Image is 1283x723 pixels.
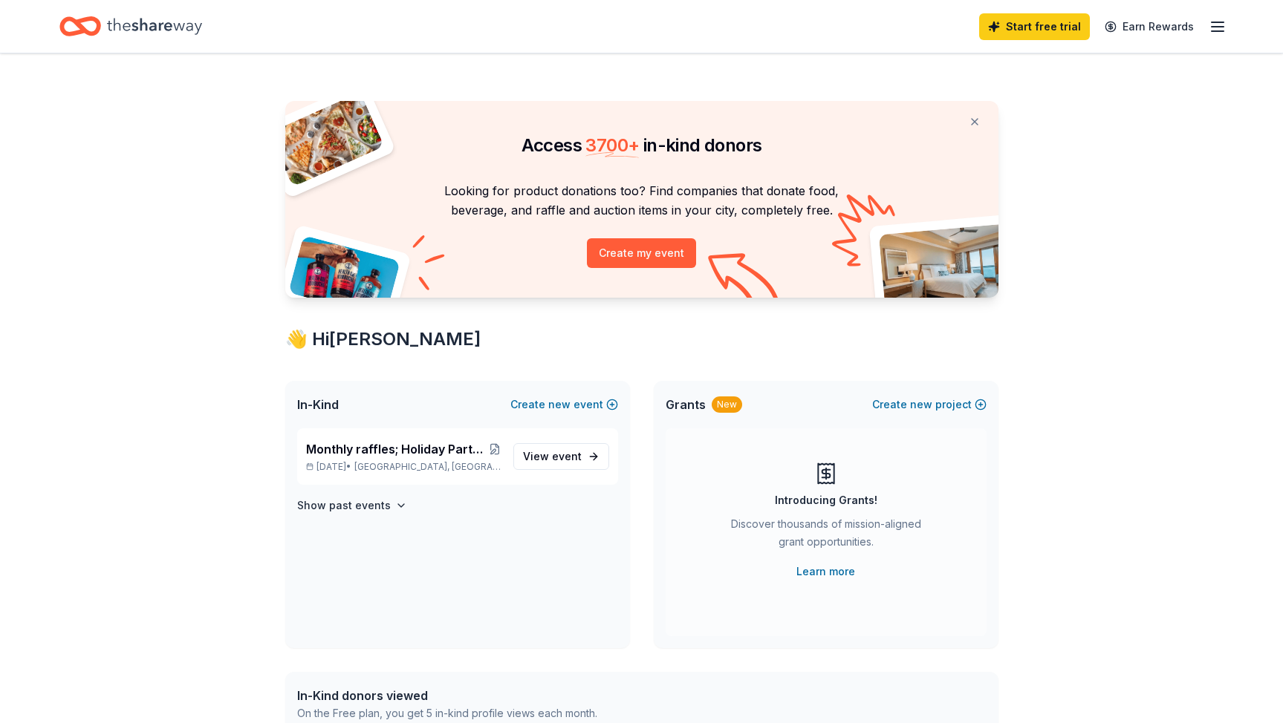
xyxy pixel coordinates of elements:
[513,443,609,470] a: View event
[285,327,998,351] div: 👋 Hi [PERSON_NAME]
[587,238,696,268] button: Create my event
[910,396,932,413] span: new
[297,704,597,722] div: On the Free plan, you get 5 in-kind profile views each month.
[297,497,391,514] h4: Show past events
[872,396,987,413] button: Createnewproject
[725,515,927,557] div: Discover thousands of mission-aligned grant opportunities.
[523,448,582,465] span: View
[548,396,571,413] span: new
[510,396,618,413] button: Createnewevent
[297,687,597,704] div: In-Kind donors viewed
[59,9,202,44] a: Home
[775,491,877,509] div: Introducing Grants!
[306,461,501,473] p: [DATE] •
[303,181,981,220] p: Looking for product donations too? Find companies that donate food, beverage, and raffle and auct...
[306,440,489,458] span: Monthly raffles; Holiday Party; NY Party; Ice Cream Social, BBQ Cookouts
[585,134,639,156] span: 3700 +
[268,92,384,187] img: Pizza
[1096,13,1203,40] a: Earn Rewards
[796,563,855,580] a: Learn more
[666,396,706,413] span: Grants
[979,13,1090,40] a: Start free trial
[552,450,582,462] span: event
[297,497,407,514] button: Show past events
[712,396,742,413] div: New
[354,461,501,473] span: [GEOGRAPHIC_DATA], [GEOGRAPHIC_DATA]
[297,396,339,413] span: In-Kind
[708,253,782,309] img: Curvy arrow
[522,134,762,156] span: Access in-kind donors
